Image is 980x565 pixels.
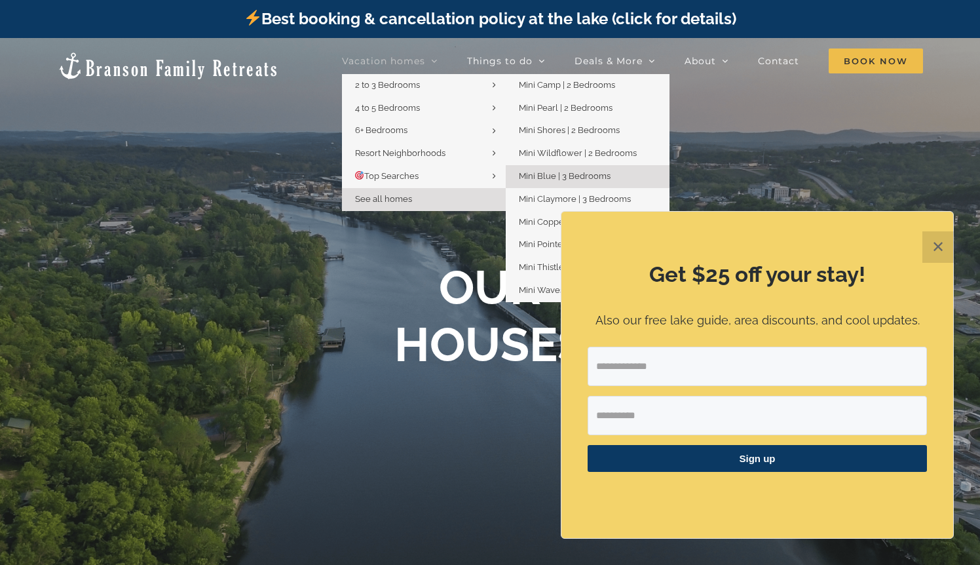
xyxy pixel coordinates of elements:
span: Mini Wildflower | 2 Bedrooms [519,148,637,158]
span: Top Searches [355,171,419,181]
img: Branson Family Retreats Logo [57,51,279,81]
img: ⚡️ [245,10,261,26]
span: Book Now [829,49,923,73]
span: Resort Neighborhoods [355,148,445,158]
span: Mini Blue | 3 Bedrooms [519,171,611,181]
span: Mini Pearl | 2 Bedrooms [519,103,612,113]
a: Mini Waves | 3 Bedrooms [506,279,669,302]
p: Also our free lake guide, area discounts, and cool updates. [588,311,927,330]
a: 4 to 5 Bedrooms [342,97,506,120]
span: 2 to 3 Bedrooms [355,80,420,90]
span: See all homes [355,194,412,204]
a: See all homes [342,188,506,211]
a: Book Now [829,48,923,74]
a: Mini Camp | 2 Bedrooms [506,74,669,97]
a: Mini Wildflower | 2 Bedrooms [506,142,669,165]
span: Mini Waves | 3 Bedrooms [519,285,618,295]
span: Mini Camp | 2 Bedrooms [519,80,615,90]
span: Mini Thistle | 3 Bedrooms [519,262,618,272]
a: 🎯Top Searches [342,165,506,188]
input: First Name [588,396,927,435]
span: Deals & More [575,56,643,66]
a: Vacation homes [342,48,438,74]
h2: Get $25 off your stay! [588,260,927,290]
span: Mini Pointe | 3 Bedrooms [519,239,617,249]
a: Mini Copper | 3 Bedrooms [506,211,669,234]
span: Mini Copper | 3 Bedrooms [519,217,622,227]
span: Mini Shores | 2 Bedrooms [519,125,620,135]
span: 4 to 5 Bedrooms [355,103,420,113]
span: Vacation homes [342,56,425,66]
a: Mini Thistle | 3 Bedrooms [506,256,669,279]
a: About [685,48,728,74]
img: 🎯 [355,171,364,180]
a: Mini Pointe | 3 Bedrooms [506,233,669,256]
a: 2 to 3 Bedrooms [342,74,506,97]
span: Contact [758,56,799,66]
span: 6+ Bedrooms [355,125,407,135]
button: Close [922,231,954,263]
a: Mini Blue | 3 Bedrooms [506,165,669,188]
a: Mini Claymore | 3 Bedrooms [506,188,669,211]
span: Mini Claymore | 3 Bedrooms [519,194,631,204]
nav: Main Menu [342,48,923,74]
a: Deals & More [575,48,655,74]
input: Email Address [588,347,927,386]
a: Contact [758,48,799,74]
a: Best booking & cancellation policy at the lake (click for details) [244,9,736,28]
a: Mini Pearl | 2 Bedrooms [506,97,669,120]
button: Sign up [588,445,927,472]
a: Mini Shores | 2 Bedrooms [506,119,669,142]
a: Resort Neighborhoods [342,142,506,165]
a: Things to do [467,48,545,74]
a: 6+ Bedrooms [342,119,506,142]
span: Things to do [467,56,533,66]
p: ​ [588,488,927,502]
span: About [685,56,716,66]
